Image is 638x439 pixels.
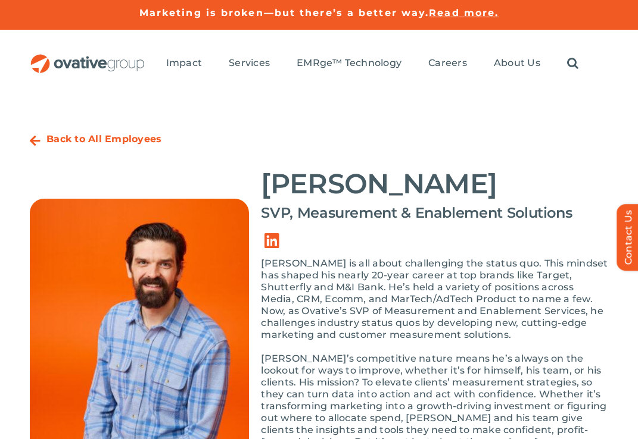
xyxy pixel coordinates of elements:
nav: Menu [166,45,578,83]
p: [PERSON_NAME] is all about challenging the status quo. This mindset has shaped his nearly 20-year... [261,258,608,341]
a: OG_Full_horizontal_RGB [30,53,145,64]
span: About Us [494,57,540,69]
span: Services [229,57,270,69]
a: Search [567,57,578,70]
h4: SVP, Measurement & Enablement Solutions [261,205,608,221]
a: Services [229,57,270,70]
a: Careers [428,57,467,70]
a: About Us [494,57,540,70]
h2: [PERSON_NAME] [261,169,608,199]
a: EMRge™ Technology [297,57,402,70]
a: Impact [166,57,202,70]
a: Back to All Employees [46,133,161,145]
a: Link to https://ovative.com/about-us/people/ [30,135,41,147]
span: Careers [428,57,467,69]
span: EMRge™ Technology [297,57,402,69]
a: Read more. [429,7,499,18]
a: Link to https://www.linkedin.com/in/troy-neidermire-4832491b/ [255,224,288,258]
a: Marketing is broken—but there’s a better way. [139,7,430,18]
span: Impact [166,57,202,69]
